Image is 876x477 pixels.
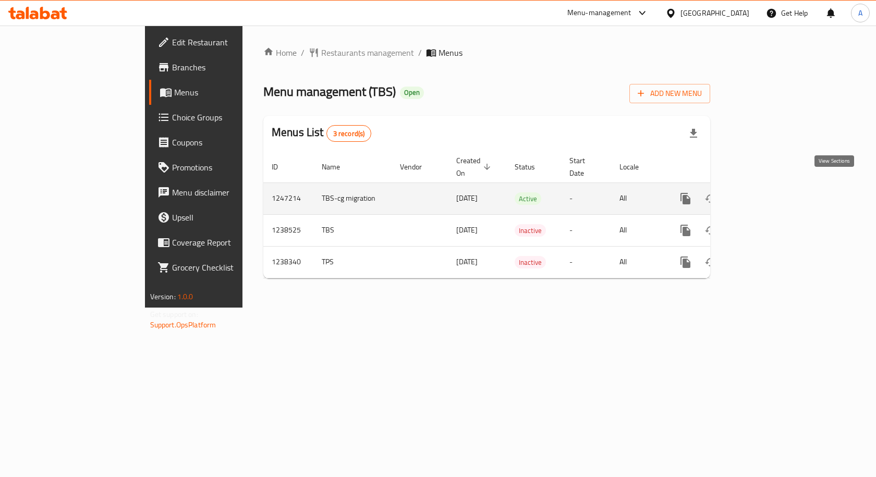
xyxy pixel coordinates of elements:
[400,88,424,97] span: Open
[150,318,216,332] a: Support.OpsPlatform
[665,151,782,183] th: Actions
[313,214,392,246] td: TBS
[515,193,541,205] span: Active
[172,36,283,48] span: Edit Restaurant
[567,7,631,19] div: Menu-management
[400,161,435,173] span: Vendor
[611,214,665,246] td: All
[439,46,463,59] span: Menus
[619,161,652,173] span: Locale
[149,55,291,80] a: Branches
[611,246,665,278] td: All
[515,161,549,173] span: Status
[263,46,710,59] nav: breadcrumb
[263,151,782,278] table: enhanced table
[680,7,749,19] div: [GEOGRAPHIC_DATA]
[272,161,291,173] span: ID
[149,205,291,230] a: Upsell
[561,214,611,246] td: -
[172,61,283,74] span: Branches
[456,191,478,205] span: [DATE]
[698,250,723,275] button: Change Status
[149,80,291,105] a: Menus
[418,46,422,59] li: /
[301,46,305,59] li: /
[515,225,546,237] span: Inactive
[172,136,283,149] span: Coupons
[326,125,372,142] div: Total records count
[150,290,176,303] span: Version:
[561,246,611,278] td: -
[149,230,291,255] a: Coverage Report
[456,255,478,268] span: [DATE]
[149,105,291,130] a: Choice Groups
[673,250,698,275] button: more
[858,7,862,19] span: A
[149,255,291,280] a: Grocery Checklist
[313,182,392,214] td: TBS-cg migration
[681,121,706,146] div: Export file
[174,86,283,99] span: Menus
[309,46,414,59] a: Restaurants management
[321,46,414,59] span: Restaurants management
[172,111,283,124] span: Choice Groups
[313,246,392,278] td: TPS
[263,80,396,103] span: Menu management ( TBS )
[515,256,546,268] span: Inactive
[569,154,599,179] span: Start Date
[698,186,723,211] button: Change Status
[172,236,283,249] span: Coverage Report
[456,223,478,237] span: [DATE]
[698,218,723,243] button: Change Status
[322,161,354,173] span: Name
[172,186,283,199] span: Menu disclaimer
[272,125,371,142] h2: Menus List
[629,84,710,103] button: Add New Menu
[149,180,291,205] a: Menu disclaimer
[611,182,665,214] td: All
[149,130,291,155] a: Coupons
[673,186,698,211] button: more
[172,211,283,224] span: Upsell
[638,87,702,100] span: Add New Menu
[456,154,494,179] span: Created On
[177,290,193,303] span: 1.0.0
[673,218,698,243] button: more
[400,87,424,99] div: Open
[515,192,541,205] div: Active
[150,308,198,321] span: Get support on:
[561,182,611,214] td: -
[149,30,291,55] a: Edit Restaurant
[172,161,283,174] span: Promotions
[149,155,291,180] a: Promotions
[327,129,371,139] span: 3 record(s)
[172,261,283,274] span: Grocery Checklist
